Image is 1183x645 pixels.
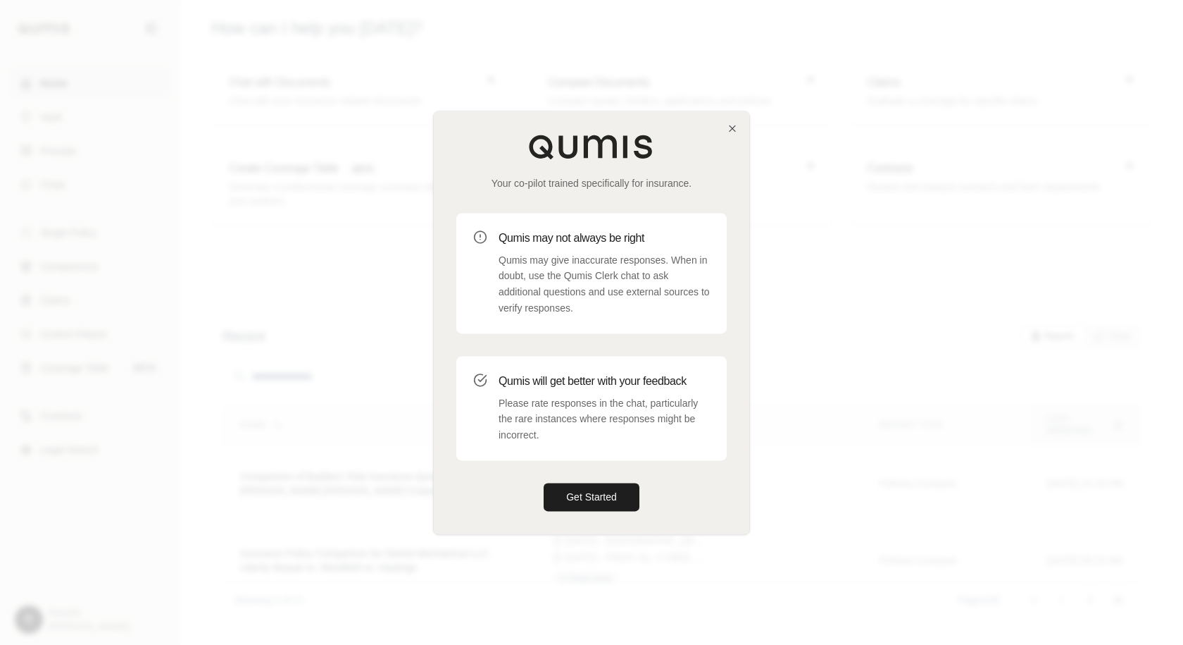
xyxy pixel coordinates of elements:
[499,230,710,247] h3: Qumis may not always be right
[544,483,639,511] button: Get Started
[499,395,710,443] p: Please rate responses in the chat, particularly the rare instances where responses might be incor...
[499,373,710,390] h3: Qumis will get better with your feedback
[456,176,727,190] p: Your co-pilot trained specifically for insurance.
[499,252,710,317] p: Qumis may give inaccurate responses. When in doubt, use the Qumis Clerk chat to ask additional qu...
[528,134,655,159] img: Qumis Logo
